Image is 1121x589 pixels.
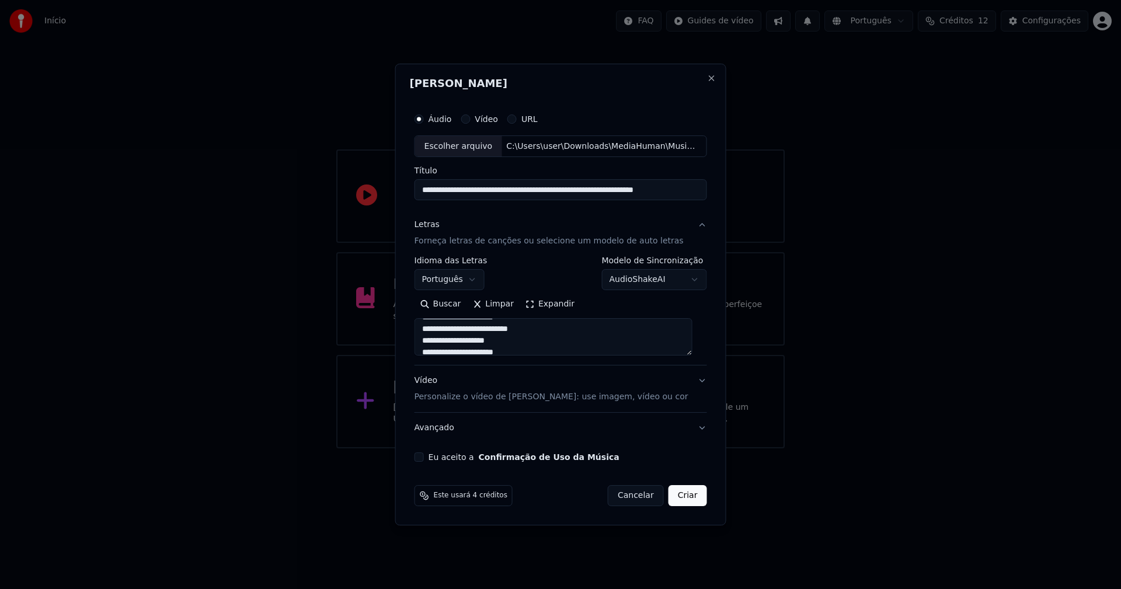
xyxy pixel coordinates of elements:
div: Letras [415,219,440,231]
label: Modelo de Sincronização [601,257,706,265]
div: Vídeo [415,375,688,403]
label: Título [415,167,707,175]
label: Áudio [429,115,452,123]
div: Escolher arquivo [415,136,502,157]
label: URL [521,115,538,123]
button: VídeoPersonalize o vídeo de [PERSON_NAME]: use imagem, vídeo ou cor [415,366,707,413]
label: Vídeo [475,115,498,123]
button: Avançado [415,413,707,443]
button: Criar [669,485,707,506]
button: LetrasForneça letras de canções ou selecione um modelo de auto letras [415,210,707,257]
button: Eu aceito a [479,453,619,461]
p: Personalize o vídeo de [PERSON_NAME]: use imagem, vídeo ou cor [415,391,688,403]
button: Expandir [520,295,580,314]
span: Este usará 4 créditos [434,491,507,500]
div: C:\Users\user\Downloads\MediaHuman\Music\Buba Espinho - O Vera~o, O Alentejo e Os Homens feat. [P... [502,141,700,152]
p: Forneça letras de canções ou selecione um modelo de auto letras [415,236,684,248]
label: Idioma das Letras [415,257,488,265]
button: Limpar [466,295,520,314]
button: Cancelar [608,485,664,506]
label: Eu aceito a [429,453,619,461]
div: LetrasForneça letras de canções ou selecione um modelo de auto letras [415,257,707,365]
h2: [PERSON_NAME] [410,78,712,89]
button: Buscar [415,295,467,314]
